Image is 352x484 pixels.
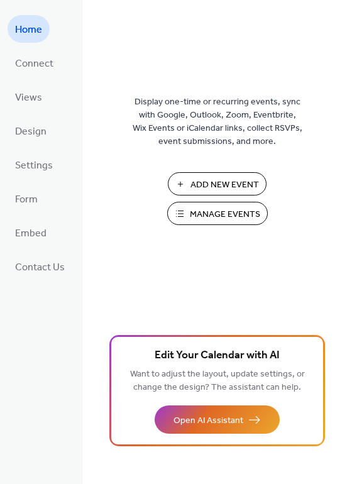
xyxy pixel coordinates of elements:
span: Display one-time or recurring events, sync with Google, Outlook, Zoom, Eventbrite, Wix Events or ... [133,96,302,148]
span: Home [15,20,42,40]
span: Want to adjust the layout, update settings, or change the design? The assistant can help. [130,366,305,396]
a: Form [8,185,45,212]
a: Design [8,117,54,145]
span: Contact Us [15,258,65,278]
span: Edit Your Calendar with AI [155,347,280,365]
button: Add New Event [168,172,267,195]
a: Views [8,83,50,111]
span: Embed [15,224,47,244]
span: Settings [15,156,53,176]
span: Form [15,190,38,210]
span: Open AI Assistant [173,414,243,427]
span: Connect [15,54,53,74]
button: Manage Events [167,202,268,225]
a: Settings [8,151,60,179]
span: Manage Events [190,208,260,221]
a: Embed [8,219,54,246]
span: Views [15,88,42,108]
span: Add New Event [190,179,259,192]
a: Home [8,15,50,43]
button: Open AI Assistant [155,405,280,434]
a: Contact Us [8,253,72,280]
a: Connect [8,49,61,77]
span: Design [15,122,47,142]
